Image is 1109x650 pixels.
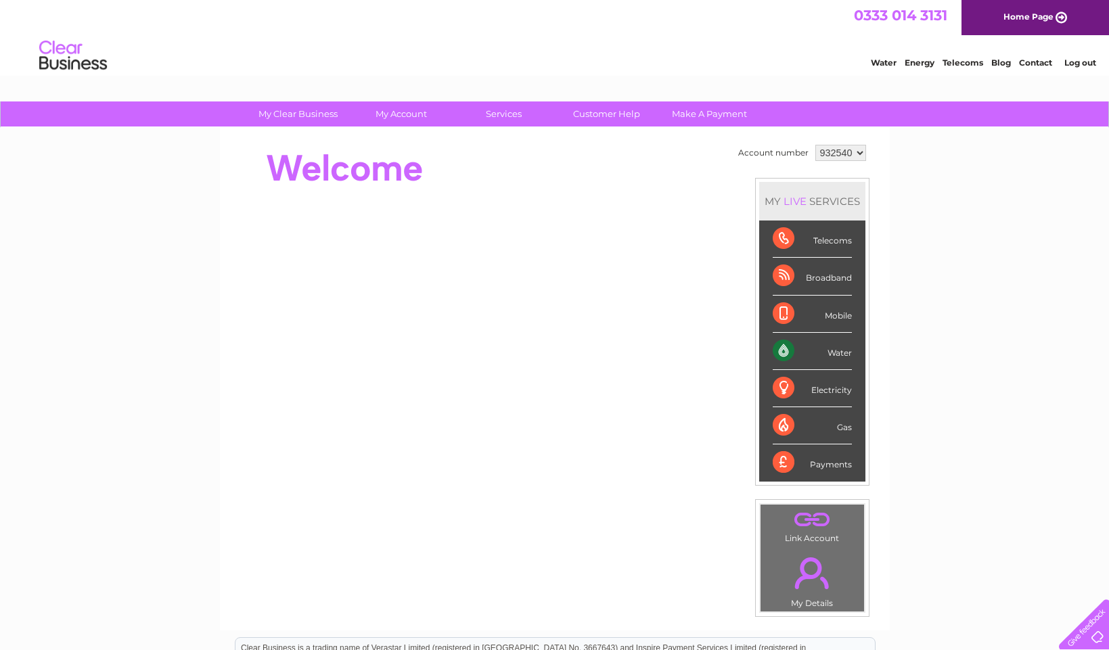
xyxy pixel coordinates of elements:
[854,7,947,24] a: 0333 014 3131
[773,444,852,481] div: Payments
[551,101,662,126] a: Customer Help
[773,258,852,295] div: Broadband
[764,508,861,532] a: .
[764,549,861,597] a: .
[871,57,897,68] a: Water
[760,546,865,612] td: My Details
[773,407,852,444] div: Gas
[943,57,983,68] a: Telecoms
[759,182,865,220] div: MY SERVICES
[235,7,875,66] div: Clear Business is a trading name of Verastar Limited (registered in [GEOGRAPHIC_DATA] No. 3667643...
[448,101,560,126] a: Services
[1064,57,1096,68] a: Log out
[735,141,812,164] td: Account number
[654,101,765,126] a: Make A Payment
[345,101,457,126] a: My Account
[781,195,809,208] div: LIVE
[905,57,934,68] a: Energy
[39,35,108,76] img: logo.png
[773,370,852,407] div: Electricity
[773,333,852,370] div: Water
[760,504,865,547] td: Link Account
[773,296,852,333] div: Mobile
[773,220,852,258] div: Telecoms
[1019,57,1052,68] a: Contact
[242,101,354,126] a: My Clear Business
[991,57,1011,68] a: Blog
